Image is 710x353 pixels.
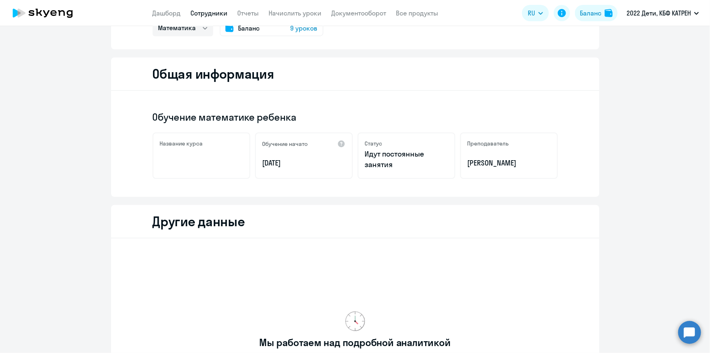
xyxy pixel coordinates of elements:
[153,9,181,17] a: Дашборд
[262,158,345,168] p: [DATE]
[345,311,365,331] img: clock
[269,9,322,17] a: Начислить уроки
[153,213,245,229] h2: Другие данные
[468,140,509,147] h5: Преподаватель
[528,8,535,18] span: RU
[605,9,613,17] img: balance
[623,3,703,23] button: 2022 Дети, КБФ КАТРЕН
[627,8,691,18] p: 2022 Дети, КБФ КАТРЕН
[365,149,448,170] p: Идут постоянные занятия
[191,9,228,17] a: Сотрудники
[575,5,618,21] button: Балансbalance
[153,66,274,82] h2: Общая информация
[468,158,551,168] p: [PERSON_NAME]
[238,9,259,17] a: Отчеты
[259,336,451,349] h2: Мы работаем над подробной аналитикой
[291,23,318,33] span: 9 уроков
[522,5,549,21] button: RU
[153,110,296,124] span: Обучение математике ребенка
[160,140,203,147] h5: Название курса
[262,140,308,148] h5: Обучение начато
[238,23,260,33] span: Баланс
[396,9,439,17] a: Все продукты
[332,9,387,17] a: Документооборот
[365,140,382,147] h5: Статус
[580,8,601,18] div: Баланс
